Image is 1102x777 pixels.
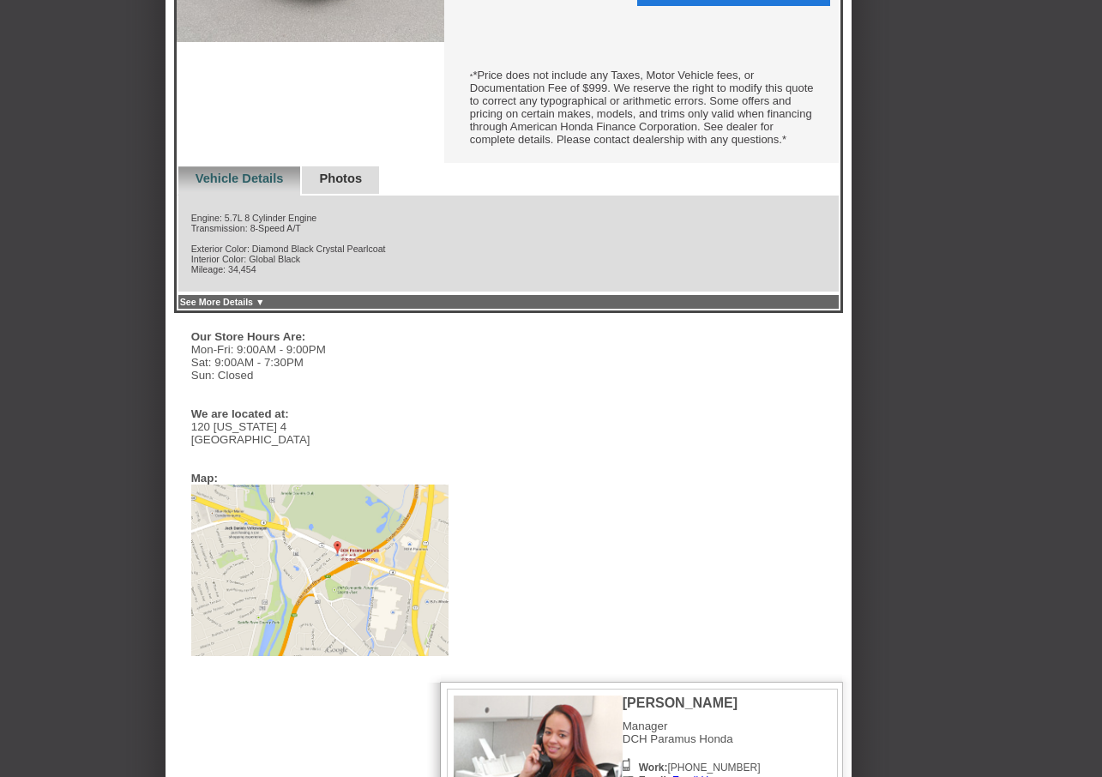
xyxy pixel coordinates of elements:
[196,172,284,185] a: Vehicle Details
[470,69,814,146] font: *Price does not include any Taxes, Motor Vehicle fees, or Documentation Fee of $999. We reserve t...
[639,762,761,774] span: [PHONE_NUMBER]
[177,196,840,293] div: Engine: 5.7L 8 Cylinder Engine Transmission: 8-Speed A/T Exterior Color: Diamond Black Crystal Pe...
[191,343,449,382] div: Mon-Fri: 9:00AM - 9:00PM Sat: 9:00AM - 7:30PM Sun: Closed
[191,330,440,343] div: Our Store Hours Are:
[623,758,630,771] img: Icon_Phone.png
[191,407,440,420] div: We are located at:
[191,472,218,485] div: Map:
[191,420,449,446] div: 120 [US_STATE] 4 [GEOGRAPHIC_DATA]
[180,297,265,307] a: See More Details ▼
[319,172,362,185] a: Photos
[639,762,668,774] b: Work:
[623,696,761,711] div: [PERSON_NAME]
